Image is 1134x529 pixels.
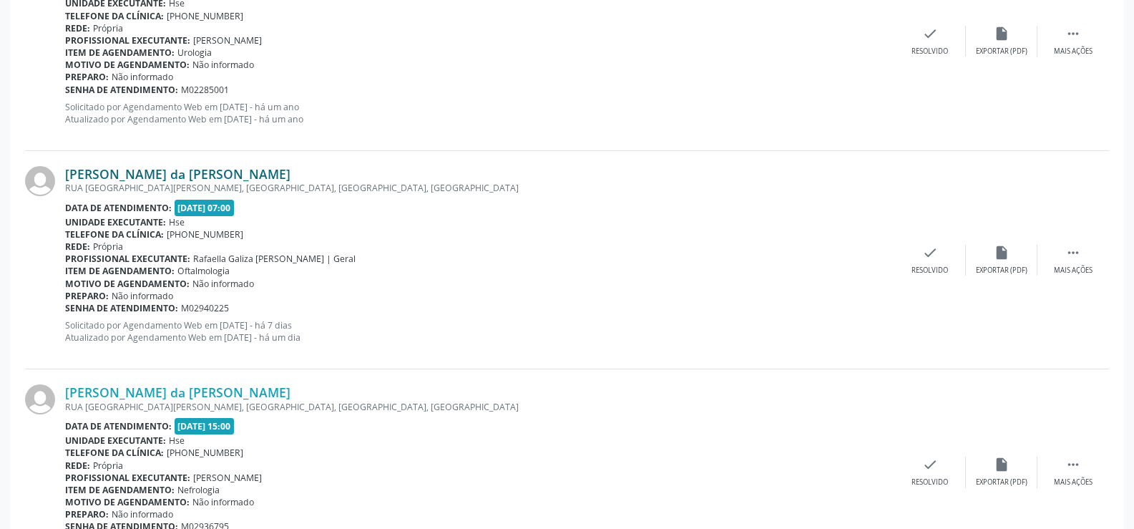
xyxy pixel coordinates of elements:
img: img [25,384,55,414]
b: Data de atendimento: [65,420,172,432]
i:  [1065,245,1081,261]
i: check [922,457,938,472]
span: [PERSON_NAME] [193,472,262,484]
div: Exportar (PDF) [976,47,1027,57]
div: Resolvido [911,477,948,487]
div: RUA [GEOGRAPHIC_DATA][PERSON_NAME], [GEOGRAPHIC_DATA], [GEOGRAPHIC_DATA], [GEOGRAPHIC_DATA] [65,182,894,194]
b: Motivo de agendamento: [65,59,190,71]
i: check [922,245,938,261]
span: Oftalmologia [177,265,230,277]
b: Telefone da clínica: [65,228,164,241]
b: Unidade executante: [65,216,166,228]
b: Telefone da clínica: [65,10,164,22]
i:  [1065,26,1081,42]
p: Solicitado por Agendamento Web em [DATE] - há um ano Atualizado por Agendamento Web em [DATE] - h... [65,101,894,125]
span: Hse [169,216,185,228]
span: Rafaella Galiza [PERSON_NAME] | Geral [193,253,356,265]
b: Item de agendamento: [65,265,175,277]
div: Mais ações [1054,477,1093,487]
span: [PHONE_NUMBER] [167,447,243,459]
span: Nefrologia [177,484,220,496]
b: Motivo de agendamento: [65,278,190,290]
div: Mais ações [1054,47,1093,57]
span: M02940225 [181,302,229,314]
span: Não informado [192,496,254,508]
b: Item de agendamento: [65,484,175,496]
b: Item de agendamento: [65,47,175,59]
span: Própria [93,460,123,472]
span: Não informado [112,290,173,302]
a: [PERSON_NAME] da [PERSON_NAME] [65,384,290,400]
b: Profissional executante: [65,34,190,47]
b: Preparo: [65,508,109,520]
b: Profissional executante: [65,253,190,265]
span: Própria [93,22,123,34]
b: Rede: [65,241,90,253]
b: Rede: [65,22,90,34]
span: M02285001 [181,84,229,96]
i: insert_drive_file [994,26,1010,42]
i: insert_drive_file [994,457,1010,472]
span: Não informado [192,59,254,71]
span: Não informado [192,278,254,290]
b: Data de atendimento: [65,202,172,214]
span: Própria [93,241,123,253]
b: Motivo de agendamento: [65,496,190,508]
b: Unidade executante: [65,435,166,447]
a: [PERSON_NAME] da [PERSON_NAME] [65,166,290,182]
b: Telefone da clínica: [65,447,164,459]
div: Exportar (PDF) [976,266,1027,276]
span: [PHONE_NUMBER] [167,228,243,241]
div: Mais ações [1054,266,1093,276]
i: insert_drive_file [994,245,1010,261]
b: Senha de atendimento: [65,84,178,96]
div: RUA [GEOGRAPHIC_DATA][PERSON_NAME], [GEOGRAPHIC_DATA], [GEOGRAPHIC_DATA], [GEOGRAPHIC_DATA] [65,401,894,413]
b: Preparo: [65,71,109,83]
div: Resolvido [911,266,948,276]
b: Profissional executante: [65,472,190,484]
img: img [25,166,55,196]
b: Rede: [65,460,90,472]
span: Não informado [112,71,173,83]
div: Resolvido [911,47,948,57]
b: Preparo: [65,290,109,302]
span: [PHONE_NUMBER] [167,10,243,22]
span: [DATE] 15:00 [175,418,235,435]
span: Não informado [112,508,173,520]
span: [PERSON_NAME] [193,34,262,47]
span: Hse [169,435,185,447]
i:  [1065,457,1081,472]
i: check [922,26,938,42]
div: Exportar (PDF) [976,477,1027,487]
span: Urologia [177,47,212,59]
span: [DATE] 07:00 [175,200,235,216]
p: Solicitado por Agendamento Web em [DATE] - há 7 dias Atualizado por Agendamento Web em [DATE] - h... [65,319,894,344]
b: Senha de atendimento: [65,302,178,314]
